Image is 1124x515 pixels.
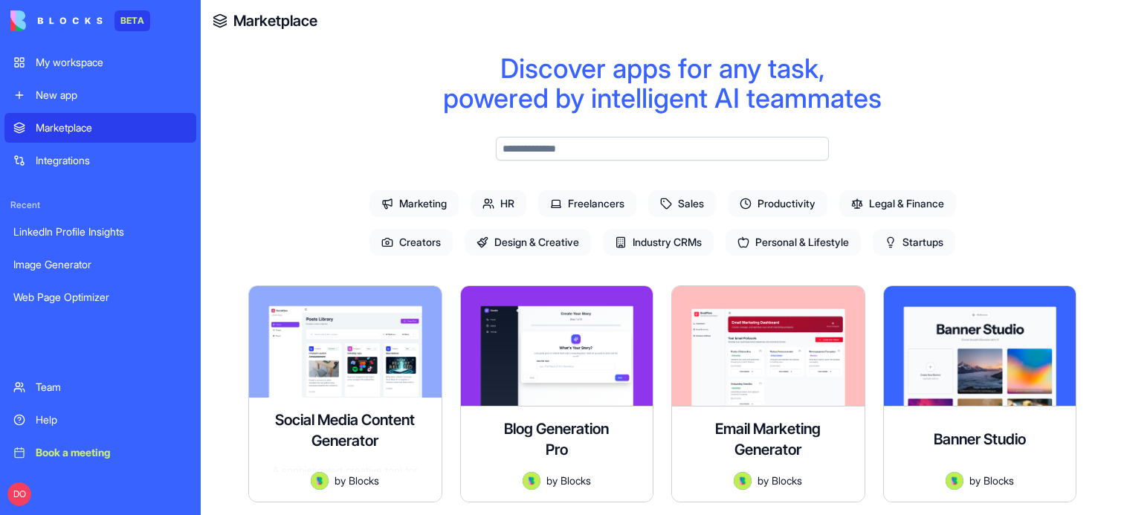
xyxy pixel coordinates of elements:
[36,380,187,395] div: Team
[883,285,1077,502] a: Banner StudioAvatarbyBlocks
[728,190,827,217] span: Productivity
[4,405,196,435] a: Help
[10,10,103,31] img: logo
[4,282,196,312] a: Web Page Optimizer
[460,285,654,502] a: Blog Generation ProAvatarbyBlocks
[648,190,716,217] span: Sales
[369,190,459,217] span: Marketing
[671,285,865,502] a: Email Marketing GeneratorAvatarbyBlocks
[758,473,769,488] span: by
[4,113,196,143] a: Marketplace
[523,472,540,490] img: Avatar
[7,482,31,506] span: DO
[335,473,346,488] span: by
[114,10,150,31] div: BETA
[36,445,187,460] div: Book a meeting
[946,472,963,490] img: Avatar
[4,438,196,467] a: Book a meeting
[311,472,329,490] img: Avatar
[10,10,150,31] a: BETA
[896,418,1065,460] div: Banner Studio
[4,48,196,77] a: My workspace
[465,229,591,256] span: Design & Creative
[4,250,196,279] a: Image Generator
[261,463,430,471] div: A sophisticated creative tool for crafting, managing, and organizing social media content across ...
[36,120,187,135] div: Marketplace
[538,190,636,217] span: Freelancers
[839,190,956,217] span: Legal & Finance
[497,418,616,460] h4: Blog Generation Pro
[36,412,187,427] div: Help
[233,10,317,31] a: Marketplace
[369,229,453,256] span: Creators
[13,290,187,305] div: Web Page Optimizer
[4,199,196,211] span: Recent
[726,229,861,256] span: Personal & Lifestyle
[473,418,642,460] div: Blog Generation Pro
[561,473,591,488] span: Blocks
[248,54,1076,113] div: Discover apps for any task, powered by intelligent AI teammates
[969,473,981,488] span: by
[772,473,802,488] span: Blocks
[546,473,558,488] span: by
[248,285,442,502] a: Social Media Content GeneratorA sophisticated creative tool for crafting, managing, and organizin...
[4,372,196,402] a: Team
[36,55,187,70] div: My workspace
[4,146,196,175] a: Integrations
[603,229,714,256] span: Industry CRMs
[983,473,1014,488] span: Blocks
[934,429,1026,450] h4: Banner Studio
[4,217,196,247] a: LinkedIn Profile Insights
[13,257,187,272] div: Image Generator
[36,88,187,103] div: New app
[684,418,853,460] h4: Email Marketing Generator
[36,153,187,168] div: Integrations
[734,472,752,490] img: Avatar
[471,190,526,217] span: HR
[4,80,196,110] a: New app
[261,409,430,451] h4: Social Media Content Generator
[349,473,379,488] span: Blocks
[13,224,187,239] div: LinkedIn Profile Insights
[873,229,955,256] span: Startups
